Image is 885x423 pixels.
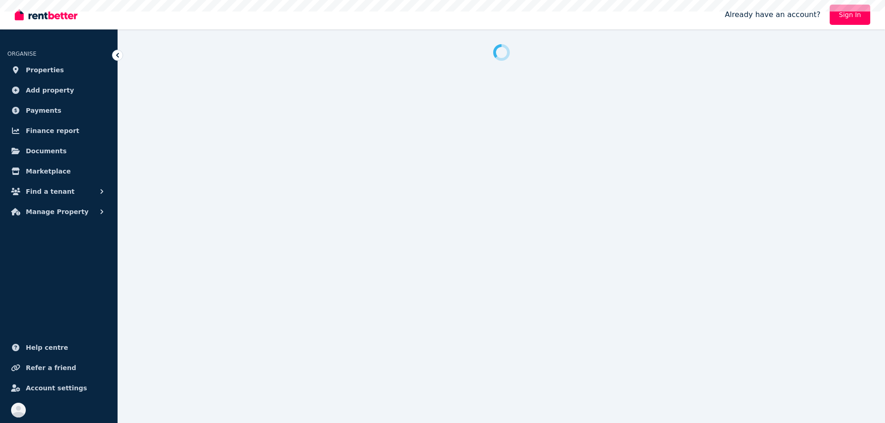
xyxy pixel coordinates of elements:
[7,203,110,221] button: Manage Property
[26,206,88,217] span: Manage Property
[7,122,110,140] a: Finance report
[15,8,77,22] img: RentBetter
[7,61,110,79] a: Properties
[7,101,110,120] a: Payments
[26,64,64,75] span: Properties
[26,342,68,353] span: Help centre
[830,5,870,25] a: Sign In
[725,9,820,20] span: Already have an account?
[7,359,110,377] a: Refer a friend
[7,182,110,201] button: Find a tenant
[7,81,110,99] a: Add property
[26,186,75,197] span: Find a tenant
[26,145,67,156] span: Documents
[7,142,110,160] a: Documents
[7,51,36,57] span: ORGANISE
[26,166,71,177] span: Marketplace
[7,379,110,397] a: Account settings
[26,105,61,116] span: Payments
[7,338,110,357] a: Help centre
[26,85,74,96] span: Add property
[26,362,76,373] span: Refer a friend
[26,382,87,394] span: Account settings
[26,125,79,136] span: Finance report
[7,162,110,180] a: Marketplace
